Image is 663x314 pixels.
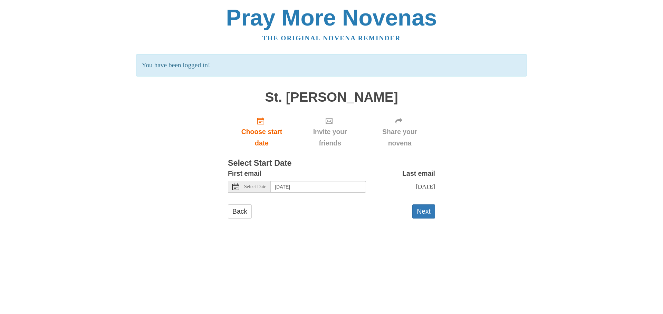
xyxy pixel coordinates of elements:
[296,111,364,152] div: Click "Next" to confirm your start date first.
[416,183,435,190] span: [DATE]
[228,168,261,179] label: First email
[226,5,437,30] a: Pray More Novenas
[228,159,435,168] h3: Select Start Date
[402,168,435,179] label: Last email
[228,204,252,219] a: Back
[228,111,296,152] a: Choose start date
[364,111,435,152] div: Click "Next" to confirm your start date first.
[302,126,357,149] span: Invite your friends
[228,90,435,105] h1: St. [PERSON_NAME]
[136,54,527,77] p: You have been logged in!
[262,34,401,42] a: The original novena reminder
[244,184,266,189] span: Select Date
[412,204,435,219] button: Next
[235,126,289,149] span: Choose start date
[371,126,428,149] span: Share your novena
